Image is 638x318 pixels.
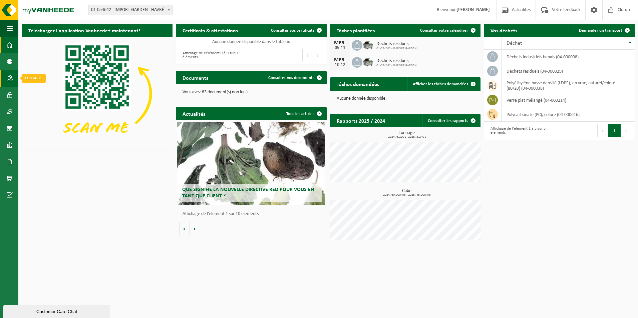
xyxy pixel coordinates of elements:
a: Afficher les tâches demandées [407,77,480,91]
img: WB-5000-GAL-GY-01 [362,56,374,67]
div: 05-11 [333,46,347,50]
div: MER. [333,57,347,63]
span: Déchet [507,41,522,46]
button: Volgende [190,222,200,235]
span: Demander un transport [579,28,622,33]
button: Next [313,49,323,62]
button: Previous [302,49,313,62]
span: Que signifie la nouvelle directive RED pour vous en tant que client ? [182,187,314,199]
button: Next [621,124,631,137]
span: 01-054642 - IMPORT GARDEN [376,47,416,51]
p: Aucune donnée disponible. [337,96,474,101]
span: Consulter vos documents [268,76,314,80]
iframe: chat widget [3,303,111,318]
p: Affichage de l'élément 1 sur 10 éléments [183,212,323,216]
div: Affichage de l'élément 1 à 5 sur 5 éléments [487,123,556,138]
strong: [PERSON_NAME] [456,7,490,12]
span: Déchets résiduels [376,41,416,47]
span: Déchets résiduels [376,58,416,64]
a: Consulter votre calendrier [415,24,480,37]
h2: Documents [176,71,215,84]
button: Vorige [179,222,190,235]
h2: Actualités [176,107,212,120]
h2: Tâches planifiées [330,24,381,37]
p: Vous avez 83 document(s) non lu(s). [183,90,320,95]
td: Aucune donnée disponible dans le tableau [176,37,327,46]
img: Download de VHEPlus App [22,37,173,150]
td: verre plat mélangé (04-000214) [502,93,635,107]
div: Affichage de l'élément 0 à 0 sur 0 éléments [179,48,248,63]
h2: Téléchargez l'application Vanheede+ maintenant! [22,24,147,37]
span: Consulter votre calendrier [420,28,468,33]
a: Demander un transport [574,24,634,37]
a: Consulter les rapports [422,114,480,127]
td: polyéthylène basse densité (LDPE), en vrac, naturel/coloré (80/20) (04-000038) [502,78,635,93]
a: Que signifie la nouvelle directive RED pour vous en tant que client ? [177,122,325,205]
img: WB-5000-GAL-GY-01 [362,39,374,50]
h3: Tonnage [333,131,481,139]
span: 2024: 6,220 t - 2025: 3,240 t [333,135,481,139]
div: MER. [333,40,347,46]
span: 2024: 60,000 m3 - 2025: 45,000 m3 [333,193,481,197]
button: Previous [597,124,608,137]
span: 01-054642 - IMPORT GARDEN - HAVRÉ [88,5,172,15]
a: Consulter vos certificats [266,24,326,37]
td: déchets résiduels (04-000029) [502,64,635,78]
h2: Rapports 2025 / 2024 [330,114,392,127]
a: Consulter vos documents [263,71,326,84]
span: Consulter vos certificats [271,28,314,33]
td: déchets industriels banals (04-000008) [502,50,635,64]
td: polycarbonate (PC), coloré (04-000616) [502,107,635,122]
span: 01-054642 - IMPORT GARDEN [376,64,416,68]
button: 1 [608,124,621,137]
span: 01-054642 - IMPORT GARDEN - HAVRÉ [88,5,173,15]
h2: Vos déchets [484,24,524,37]
span: Afficher les tâches demandées [413,82,468,86]
h3: Cube [333,189,481,197]
h2: Tâches demandées [330,77,386,90]
div: 10-12 [333,63,347,67]
a: Tous les articles [281,107,326,120]
h2: Certificats & attestations [176,24,245,37]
